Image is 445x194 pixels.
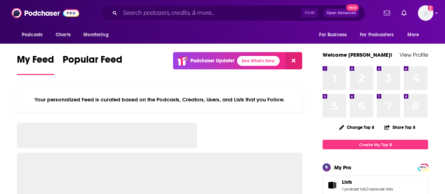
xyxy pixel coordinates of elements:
span: , [365,187,366,192]
a: Show notifications dropdown [399,7,409,19]
a: Lists [325,180,339,190]
button: Open AdvancedNew [324,9,359,17]
span: More [407,30,419,40]
a: Create My Top 8 [323,140,428,149]
a: See What's New [237,56,280,66]
svg: Add a profile image [428,5,433,11]
span: PRO [419,165,427,170]
span: Popular Feed [63,54,122,70]
span: My Feed [17,54,54,70]
a: Charts [51,28,75,42]
img: User Profile [418,5,433,21]
div: Search podcasts, credits, & more... [101,5,365,21]
a: Popular Feed [63,54,122,75]
button: open menu [314,28,356,42]
input: Search podcasts, credits, & more... [120,7,301,19]
span: Logged in as LBraverman [418,5,433,21]
span: For Business [319,30,347,40]
span: Charts [56,30,71,40]
a: View Profile [400,51,428,58]
button: open menu [17,28,52,42]
button: Change Top 8 [335,123,379,132]
div: Your personalized Feed is curated based on the Podcasts, Creators, Users, and Lists that you Follow. [17,88,302,112]
div: My Pro [334,164,351,171]
span: Open Advanced [327,11,356,15]
button: Share Top 8 [384,120,416,134]
button: open menu [355,28,404,42]
span: Lists [342,179,352,185]
span: For Podcasters [360,30,394,40]
button: open menu [402,28,428,42]
a: My Feed [17,54,54,75]
button: open menu [78,28,117,42]
a: 1 podcast list [342,187,365,192]
span: New [346,4,359,11]
img: Podchaser - Follow, Share and Rate Podcasts [12,6,79,20]
a: 0 episode lists [366,187,393,192]
button: Show profile menu [418,5,433,21]
a: PRO [419,164,427,170]
a: Show notifications dropdown [381,7,393,19]
a: Welcome [PERSON_NAME]! [323,51,392,58]
p: Podchaser Update! [190,58,234,64]
span: Podcasts [22,30,43,40]
a: Lists [342,179,393,185]
span: Monitoring [83,30,108,40]
span: Ctrl K [301,8,318,18]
